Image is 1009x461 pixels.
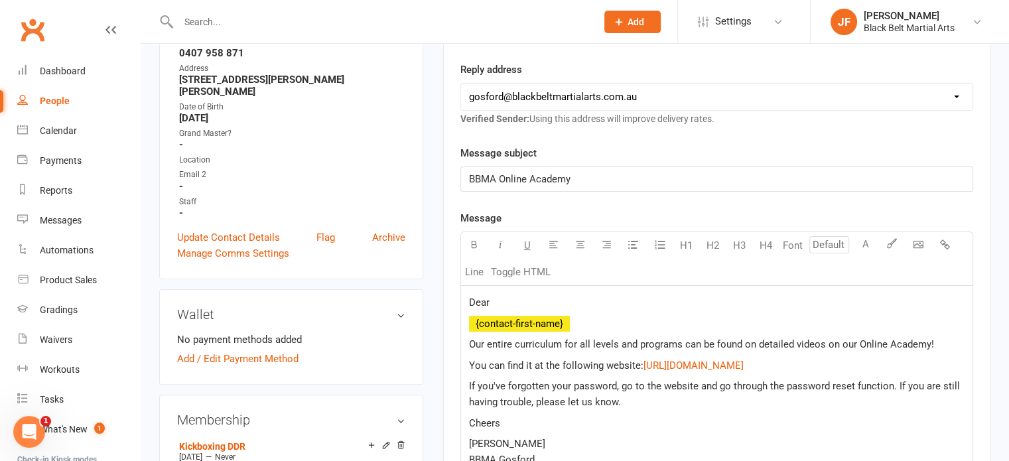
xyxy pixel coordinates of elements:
[469,360,643,371] span: You can find it at the following website:
[469,338,934,350] span: Our entire curriculum for all levels and programs can be found on detailed videos on our Online A...
[461,259,488,285] button: Line
[177,332,405,348] li: No payment methods added
[604,11,661,33] button: Add
[177,307,405,322] h3: Wallet
[726,232,753,259] button: H3
[628,17,644,27] span: Add
[179,127,405,140] div: Grand Master?
[17,146,140,176] a: Payments
[17,56,140,86] a: Dashboard
[40,96,70,106] div: People
[469,417,500,429] span: Cheers
[16,13,49,46] a: Clubworx
[179,47,405,59] strong: 0407 958 871
[40,424,88,434] div: What's New
[460,145,537,161] label: Message subject
[179,441,245,452] a: Kickboxing DDR
[700,232,726,259] button: H2
[40,304,78,315] div: Gradings
[643,360,744,371] span: [URL][DOMAIN_NAME]
[17,206,140,235] a: Messages
[177,245,289,261] a: Manage Comms Settings
[488,259,554,285] button: Toggle HTML
[852,232,879,259] button: A
[715,7,752,36] span: Settings
[179,154,405,166] div: Location
[514,232,541,259] button: U
[177,351,299,367] a: Add / Edit Payment Method
[40,155,82,166] div: Payments
[179,168,405,181] div: Email 2
[316,230,335,245] a: Flag
[460,113,714,124] span: Using this address will improve delivery rates.
[372,230,405,245] a: Archive
[40,416,51,427] span: 1
[831,9,857,35] div: JF
[469,438,545,450] span: [PERSON_NAME]
[40,215,82,226] div: Messages
[17,235,140,265] a: Automations
[40,394,64,405] div: Tasks
[179,196,405,208] div: Staff
[179,101,405,113] div: Date of Birth
[17,385,140,415] a: Tasks
[179,74,405,98] strong: [STREET_ADDRESS][PERSON_NAME][PERSON_NAME]
[177,413,405,427] h3: Membership
[94,423,105,434] span: 1
[179,62,405,75] div: Address
[17,265,140,295] a: Product Sales
[40,364,80,375] div: Workouts
[460,210,502,226] label: Message
[17,355,140,385] a: Workouts
[864,10,955,22] div: [PERSON_NAME]
[179,180,405,192] strong: -
[40,66,86,76] div: Dashboard
[17,86,140,116] a: People
[179,139,405,151] strong: -
[809,236,849,253] input: Default
[17,325,140,355] a: Waivers
[753,232,779,259] button: H4
[17,295,140,325] a: Gradings
[469,380,963,408] span: If you've forgotten your password, go to the website and go through the password reset function. ...
[179,112,405,124] strong: [DATE]
[469,296,490,308] span: Dear
[779,232,806,259] button: Font
[40,125,77,136] div: Calendar
[864,22,955,34] div: Black Belt Martial Arts
[460,113,529,124] strong: Verified Sender:
[40,185,72,196] div: Reports
[469,173,571,185] span: BBMA Online Academy
[673,232,700,259] button: H1
[177,230,280,245] a: Update Contact Details
[17,176,140,206] a: Reports
[179,207,405,219] strong: -
[460,62,522,78] label: Reply address
[524,239,531,251] span: U
[17,116,140,146] a: Calendar
[13,416,45,448] iframe: Intercom live chat
[40,275,97,285] div: Product Sales
[174,13,587,31] input: Search...
[17,415,140,444] a: What's New1
[40,334,72,345] div: Waivers
[40,245,94,255] div: Automations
